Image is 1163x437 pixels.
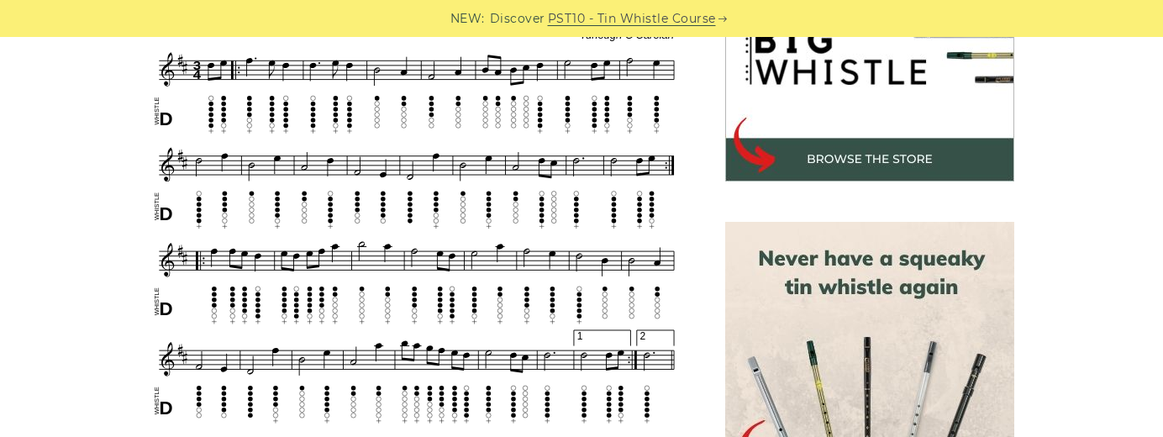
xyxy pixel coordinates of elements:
a: PST10 - Tin Whistle Course [548,9,716,29]
span: Discover [490,9,545,29]
span: NEW: [450,9,485,29]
